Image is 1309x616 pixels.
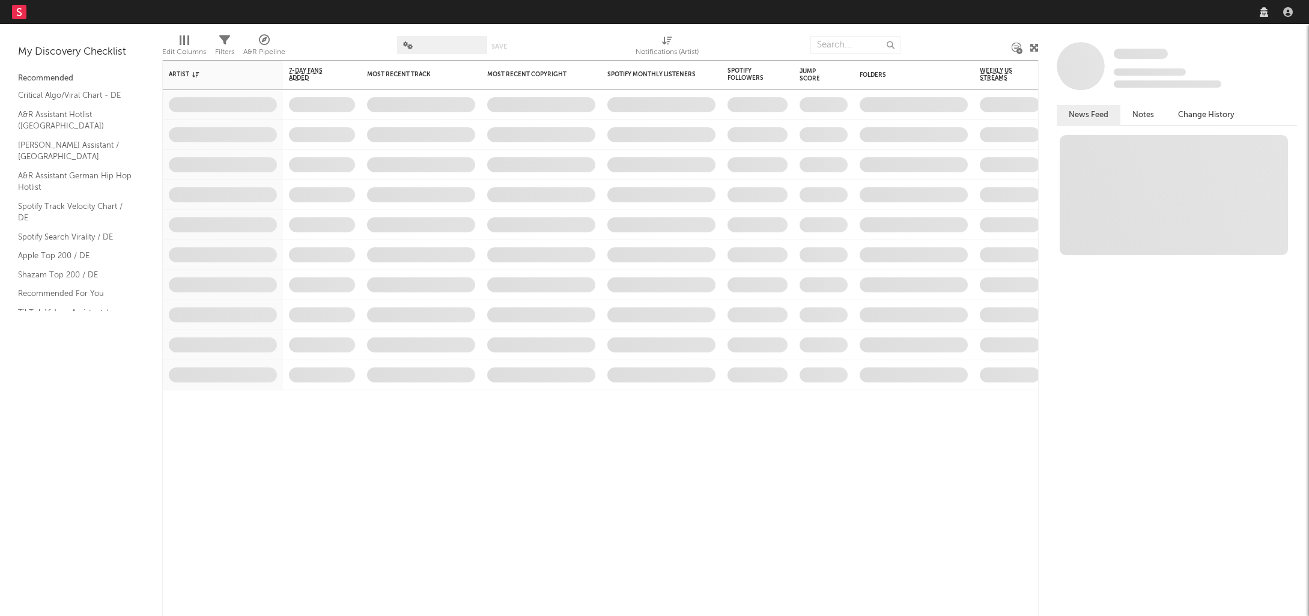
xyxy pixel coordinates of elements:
[18,287,132,300] a: Recommended For You
[243,45,285,59] div: A&R Pipeline
[1114,80,1221,88] span: 0 fans last week
[215,30,234,65] div: Filters
[18,169,132,194] a: A&R Assistant German Hip Hop Hotlist
[1114,48,1168,60] a: Some Artist
[18,200,132,225] a: Spotify Track Velocity Chart / DE
[169,71,259,78] div: Artist
[18,89,132,102] a: Critical Algo/Viral Chart - DE
[810,36,901,54] input: Search...
[1114,49,1168,59] span: Some Artist
[636,30,699,65] div: Notifications (Artist)
[727,67,770,82] div: Spotify Followers
[607,71,697,78] div: Spotify Monthly Listeners
[162,45,206,59] div: Edit Columns
[1057,105,1120,125] button: News Feed
[18,231,132,244] a: Spotify Search Virality / DE
[18,108,132,133] a: A&R Assistant Hotlist ([GEOGRAPHIC_DATA])
[18,139,132,163] a: [PERSON_NAME] Assistant / [GEOGRAPHIC_DATA]
[162,30,206,65] div: Edit Columns
[800,68,830,82] div: Jump Score
[980,67,1022,82] span: Weekly US Streams
[367,71,457,78] div: Most Recent Track
[1114,68,1186,76] span: Tracking Since: [DATE]
[215,45,234,59] div: Filters
[18,306,132,331] a: TikTok Videos Assistant / [GEOGRAPHIC_DATA]
[1166,105,1247,125] button: Change History
[18,71,144,86] div: Recommended
[636,45,699,59] div: Notifications (Artist)
[289,67,337,82] span: 7-Day Fans Added
[860,71,950,79] div: Folders
[1120,105,1166,125] button: Notes
[18,45,144,59] div: My Discovery Checklist
[491,43,507,50] button: Save
[487,71,577,78] div: Most Recent Copyright
[243,30,285,65] div: A&R Pipeline
[18,268,132,282] a: Shazam Top 200 / DE
[18,249,132,262] a: Apple Top 200 / DE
